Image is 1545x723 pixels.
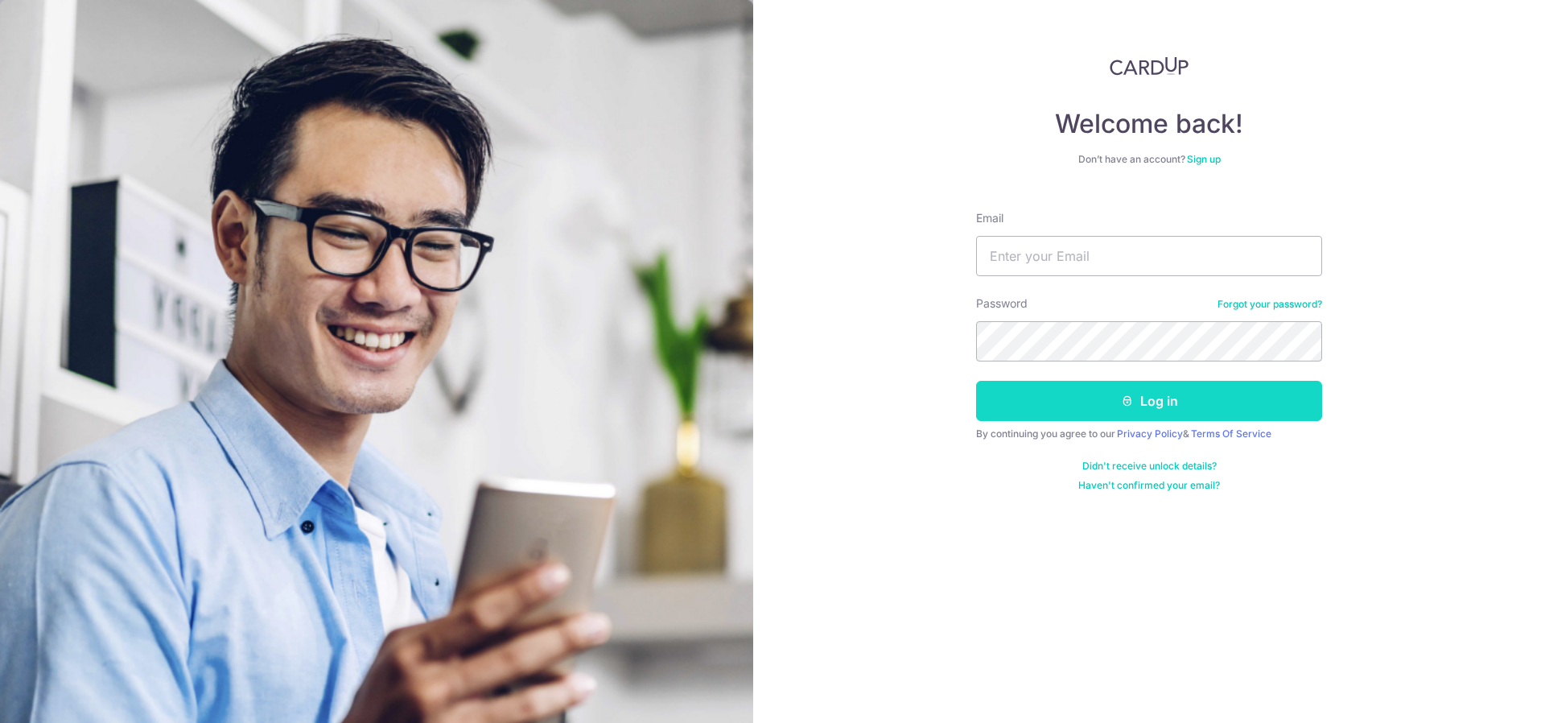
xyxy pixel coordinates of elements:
[1082,460,1217,473] a: Didn't receive unlock details?
[976,428,1322,440] div: By continuing you agree to our &
[976,295,1028,312] label: Password
[976,381,1322,421] button: Log in
[1078,479,1220,492] a: Haven't confirmed your email?
[976,236,1322,276] input: Enter your Email
[1110,56,1189,76] img: CardUp Logo
[1191,428,1271,440] a: Terms Of Service
[1217,298,1322,311] a: Forgot your password?
[976,210,1003,226] label: Email
[1187,153,1221,165] a: Sign up
[976,108,1322,140] h4: Welcome back!
[1117,428,1183,440] a: Privacy Policy
[976,153,1322,166] div: Don’t have an account?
